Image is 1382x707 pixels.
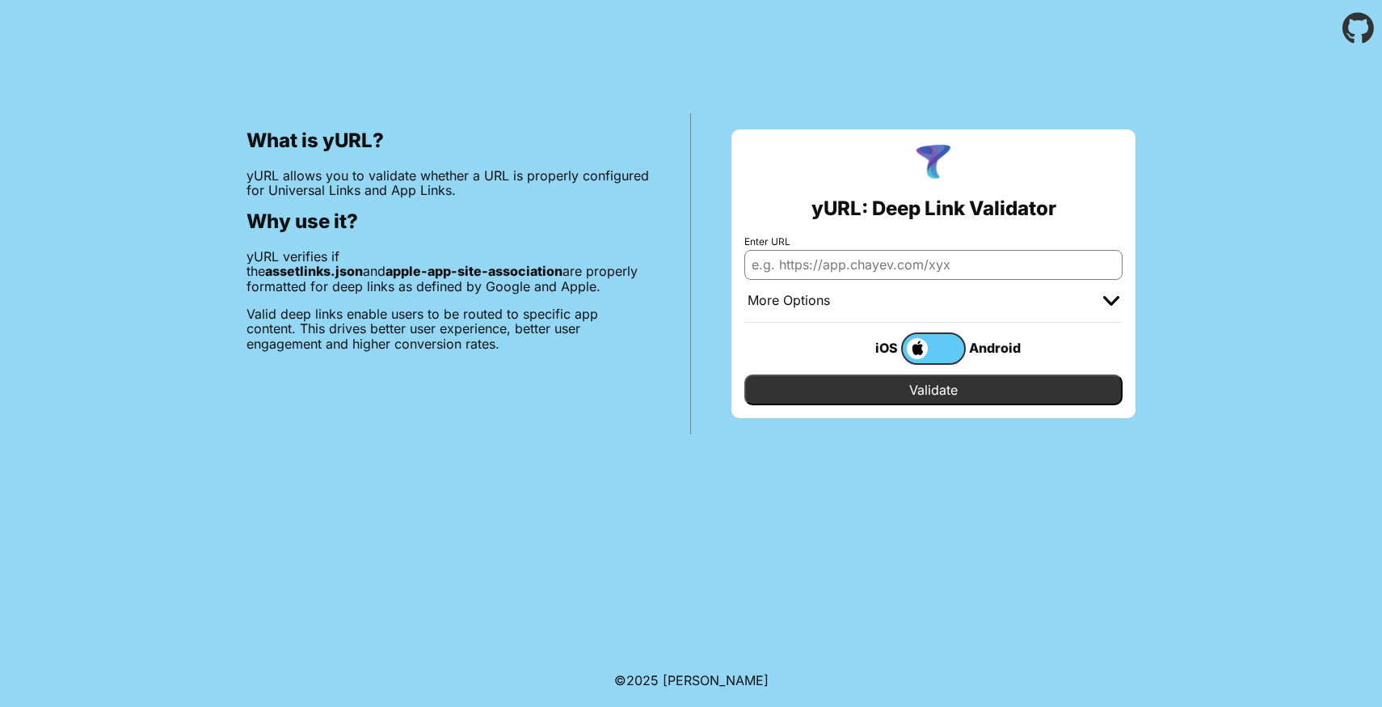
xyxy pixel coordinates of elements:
[836,337,901,358] div: iOS
[246,249,650,294] p: yURL verifies if the and are properly formatted for deep links as defined by Google and Apple.
[246,210,650,233] h2: Why use it?
[748,293,830,309] div: More Options
[246,129,650,152] h2: What is yURL?
[265,263,363,279] b: assetlinks.json
[912,142,954,184] img: yURL Logo
[386,263,562,279] b: apple-app-site-association
[1103,296,1119,306] img: chevron
[811,197,1056,220] h2: yURL: Deep Link Validator
[246,168,650,198] p: yURL allows you to validate whether a URL is properly configured for Universal Links and App Links.
[663,672,769,688] a: Michael Ibragimchayev's Personal Site
[246,307,650,351] p: Valid deep links enable users to be routed to specific app content. This drives better user exper...
[744,250,1123,279] input: e.g. https://app.chayev.com/xyx
[744,375,1123,405] input: Validate
[744,236,1123,248] label: Enter URL
[614,654,769,707] footer: ©
[626,672,659,688] span: 2025
[966,337,1030,358] div: Android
